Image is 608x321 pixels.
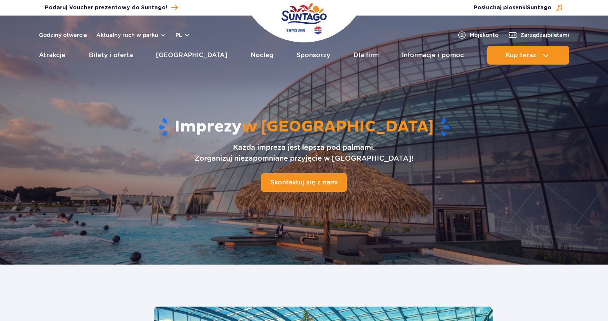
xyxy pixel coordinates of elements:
[96,32,166,38] button: Aktualny ruch w parku
[402,46,464,65] a: Informacje i pomoc
[39,31,87,39] a: Godziny otwarcia
[527,5,551,11] span: Suntago
[457,30,498,40] a: Mojekonto
[89,46,133,65] a: Bilety i oferta
[470,31,498,39] span: Moje konto
[487,46,569,65] button: Kup teraz
[45,4,167,12] span: Podaruj Voucher prezentowy do Suntago!
[505,52,536,59] span: Kup teraz
[39,46,65,65] a: Atrakcje
[242,117,434,137] span: w [GEOGRAPHIC_DATA]
[194,142,414,164] p: Każda impreza jest lepsza pod palmami. Zorganizuj niezapomniane przyjęcie w [GEOGRAPHIC_DATA]!
[53,117,555,137] h1: Imprezy
[297,46,330,65] a: Sponsorzy
[353,46,379,65] a: Dla firm
[251,46,274,65] a: Nocleg
[508,30,569,40] a: Zarządzajbiletami
[474,4,563,12] button: Posłuchaj piosenkiSuntago
[520,31,569,39] span: Zarządzaj biletami
[474,4,551,12] span: Posłuchaj piosenki
[175,31,190,39] button: pl
[270,179,338,186] span: Skontaktuj się z nami
[45,2,178,13] a: Podaruj Voucher prezentowy do Suntago!
[261,173,347,192] a: Skontaktuj się z nami
[156,46,227,65] a: [GEOGRAPHIC_DATA]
